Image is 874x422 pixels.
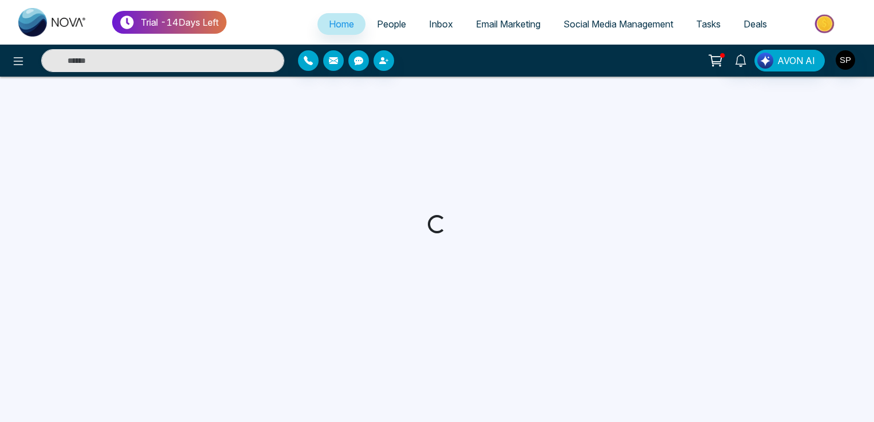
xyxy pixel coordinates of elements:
[366,13,418,35] a: People
[418,13,464,35] a: Inbox
[784,11,867,37] img: Market-place.gif
[563,18,673,30] span: Social Media Management
[476,18,541,30] span: Email Marketing
[757,53,773,69] img: Lead Flow
[696,18,721,30] span: Tasks
[329,18,354,30] span: Home
[377,18,406,30] span: People
[744,18,767,30] span: Deals
[552,13,685,35] a: Social Media Management
[685,13,732,35] a: Tasks
[317,13,366,35] a: Home
[754,50,825,71] button: AVON AI
[141,15,218,29] p: Trial - 14 Days Left
[464,13,552,35] a: Email Marketing
[836,50,855,70] img: User Avatar
[18,8,87,37] img: Nova CRM Logo
[777,54,815,67] span: AVON AI
[429,18,453,30] span: Inbox
[732,13,778,35] a: Deals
